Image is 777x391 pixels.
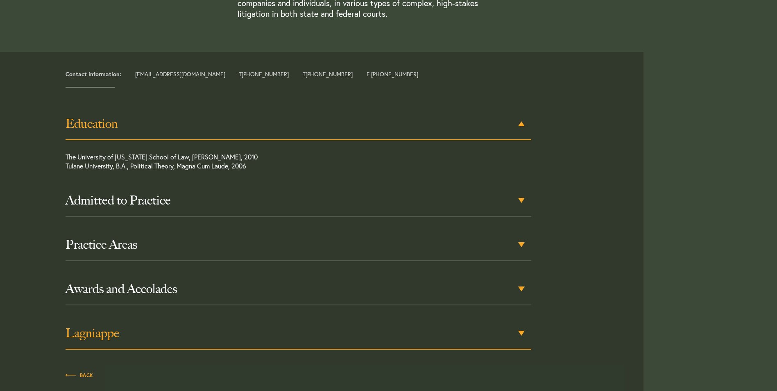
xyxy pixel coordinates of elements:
span: F [PHONE_NUMBER] [367,71,418,77]
h3: Admitted to Practice [66,193,531,208]
span: T [303,71,353,77]
a: [EMAIL_ADDRESS][DOMAIN_NAME] [135,70,225,78]
h3: Lagniappe [66,326,531,341]
a: [PHONE_NUMBER] [306,70,353,78]
a: Back [66,370,93,379]
strong: Contact information: [66,70,121,78]
h3: Practice Areas [66,237,531,252]
p: The University of [US_STATE] School of Law, [PERSON_NAME], 2010 Tulane University, B.A., Politica... [66,152,485,175]
span: Back [66,373,93,378]
h3: Education [66,116,531,131]
a: [PHONE_NUMBER] [242,70,289,78]
span: T [239,71,289,77]
h3: Awards and Accolades [66,282,531,296]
